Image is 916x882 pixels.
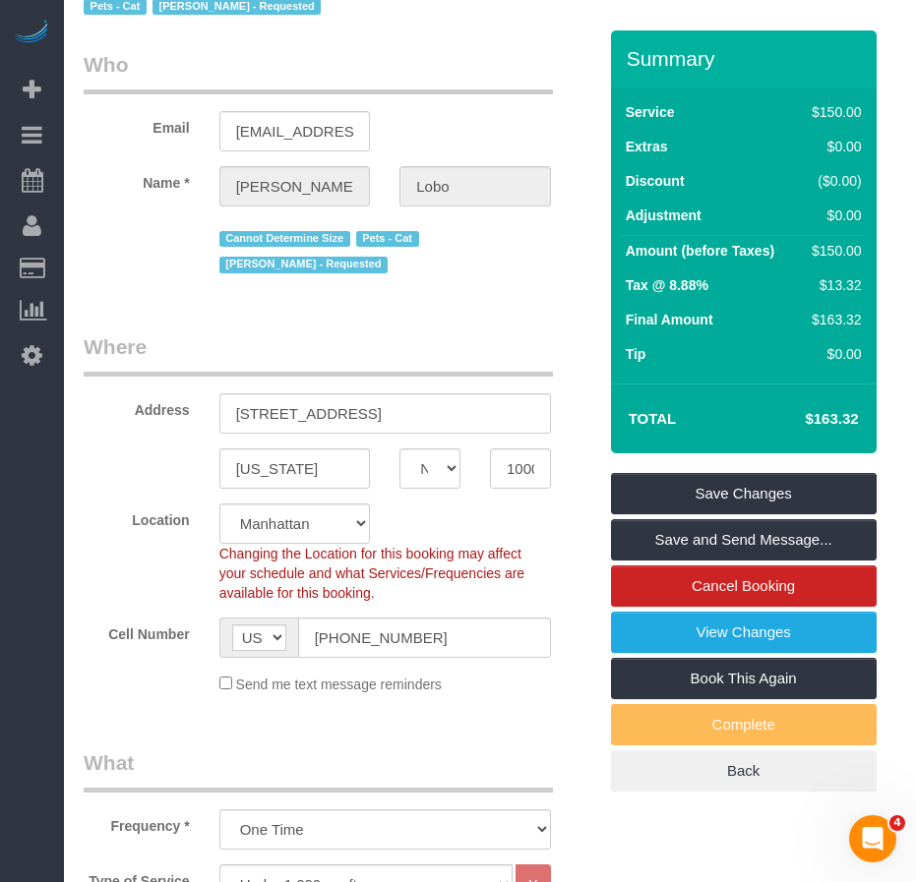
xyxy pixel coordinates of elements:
span: Cannot Determine Size [219,231,350,247]
label: Discount [626,171,685,191]
div: $0.00 [804,344,861,364]
a: Cancel Booking [611,565,877,607]
span: Pets - Cat [356,231,419,247]
label: Cell Number [69,617,205,644]
label: Location [69,503,205,530]
a: Save and Send Message... [611,519,877,560]
span: 4 [889,815,905,831]
label: Email [69,111,205,138]
iframe: Intercom live chat [849,815,896,862]
label: Address [69,393,205,420]
input: First Name [219,166,371,206]
input: Email [219,111,371,151]
div: $13.32 [804,275,861,295]
a: Back [611,750,877,792]
img: Automaid Logo [12,20,51,47]
input: Zip Code [490,448,551,489]
span: [PERSON_NAME] - Requested [219,257,388,272]
label: Final Amount [626,310,713,329]
span: Changing the Location for this booking may affect your schedule and what Services/Frequencies are... [219,546,525,601]
legend: Who [84,50,553,94]
input: Cell Number [298,617,551,658]
div: $0.00 [804,206,861,225]
legend: Where [84,332,553,377]
span: Send me text message reminders [236,676,442,692]
label: Tip [626,344,646,364]
label: Tax @ 8.88% [626,275,708,295]
a: Save Changes [611,473,877,514]
strong: Total [629,410,677,427]
div: $163.32 [804,310,861,329]
label: Service [626,102,675,122]
label: Amount (before Taxes) [626,241,774,261]
div: $0.00 [804,137,861,156]
a: Book This Again [611,658,877,699]
input: Last Name [399,166,551,206]
h4: $163.32 [746,411,858,428]
div: $150.00 [804,102,861,122]
div: $150.00 [804,241,861,261]
div: ($0.00) [804,171,861,191]
label: Frequency * [69,809,205,836]
legend: What [84,748,553,793]
a: View Changes [611,612,877,653]
h3: Summary [627,47,867,70]
label: Name * [69,166,205,193]
label: Adjustment [626,206,702,225]
input: City [219,448,371,489]
label: Extras [626,137,668,156]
